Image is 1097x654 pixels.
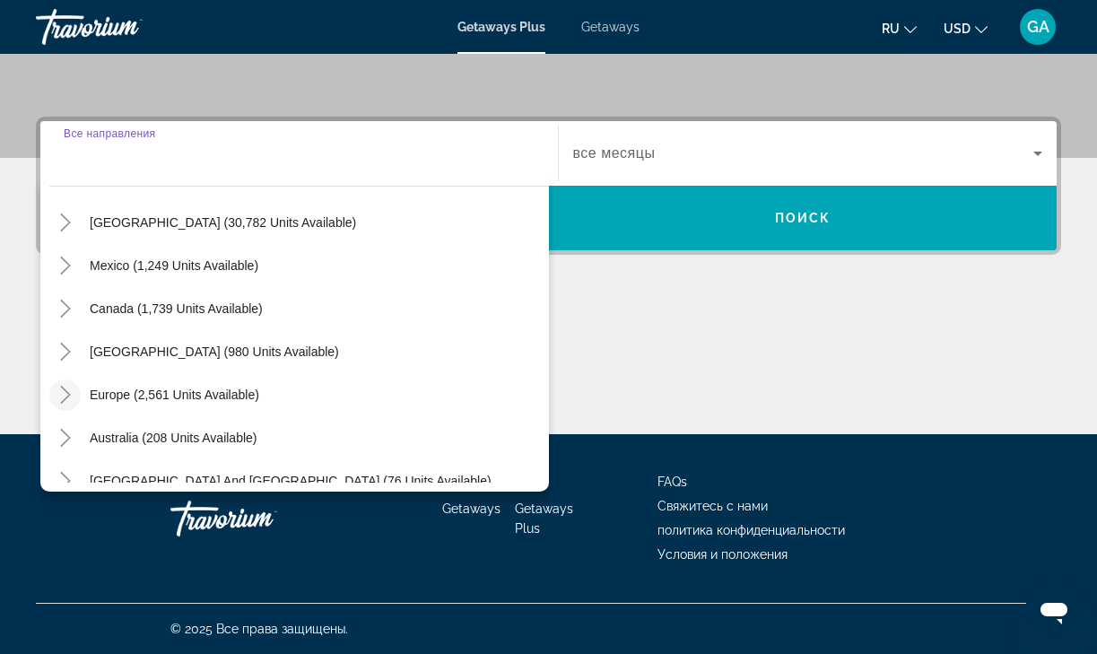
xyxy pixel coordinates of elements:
a: Свяжитесь с нами [657,499,768,513]
span: © 2025 Все права защищены. [170,622,348,636]
a: Getaways [581,20,640,34]
button: Change language [882,15,917,41]
span: [GEOGRAPHIC_DATA] (980 units available) [90,344,339,359]
button: Change currency [944,15,988,41]
span: все месяцы [573,145,656,161]
a: Travorium [36,4,215,50]
a: политика конфиденциальности [657,523,845,537]
button: Toggle South Pacific and Oceania (76 units available) [49,466,81,497]
a: Условия и положения [657,547,788,562]
button: Toggle Canada (1,739 units available) [49,293,81,325]
button: Mexico (1,249 units available) [81,249,267,282]
a: Travorium [170,492,350,545]
button: Canada (1,739 units available) [81,292,272,325]
button: Toggle Europe (2,561 units available) [49,379,81,411]
button: User Menu [1014,8,1061,46]
button: [GEOGRAPHIC_DATA] and [GEOGRAPHIC_DATA] (76 units available) [81,465,501,497]
span: Поиск [775,211,831,225]
span: Canada (1,739 units available) [90,301,263,316]
iframe: Button to launch messaging window [1025,582,1083,640]
button: Поиск [549,186,1058,250]
span: Все направления [64,127,155,139]
span: GA [1027,18,1049,36]
span: Europe (2,561 units available) [90,388,259,402]
div: Search widget [40,121,1057,250]
span: USD [944,22,971,36]
span: [GEOGRAPHIC_DATA] and [GEOGRAPHIC_DATA] (76 units available) [90,474,492,488]
button: Toggle Australia (208 units available) [49,423,81,454]
span: Mexico (1,249 units available) [90,258,258,273]
span: Australia (208 units available) [90,431,257,445]
button: Europe (2,561 units available) [81,379,268,411]
span: ru [882,22,900,36]
span: [GEOGRAPHIC_DATA] (30,782 units available) [90,215,356,230]
button: Australia (208 units available) [81,422,266,454]
button: Toggle United States (30,782 units available) [49,207,81,239]
button: [GEOGRAPHIC_DATA] (30,782 units available) [81,206,365,239]
a: Getaways Plus [515,501,573,536]
a: Getaways Plus [457,20,545,34]
button: Toggle Mexico (1,249 units available) [49,250,81,282]
button: Toggle Caribbean & Atlantic Islands (980 units available) [49,336,81,368]
a: FAQs [657,475,687,489]
button: [GEOGRAPHIC_DATA] (980 units available) [81,336,348,368]
a: Getaways [442,501,501,516]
